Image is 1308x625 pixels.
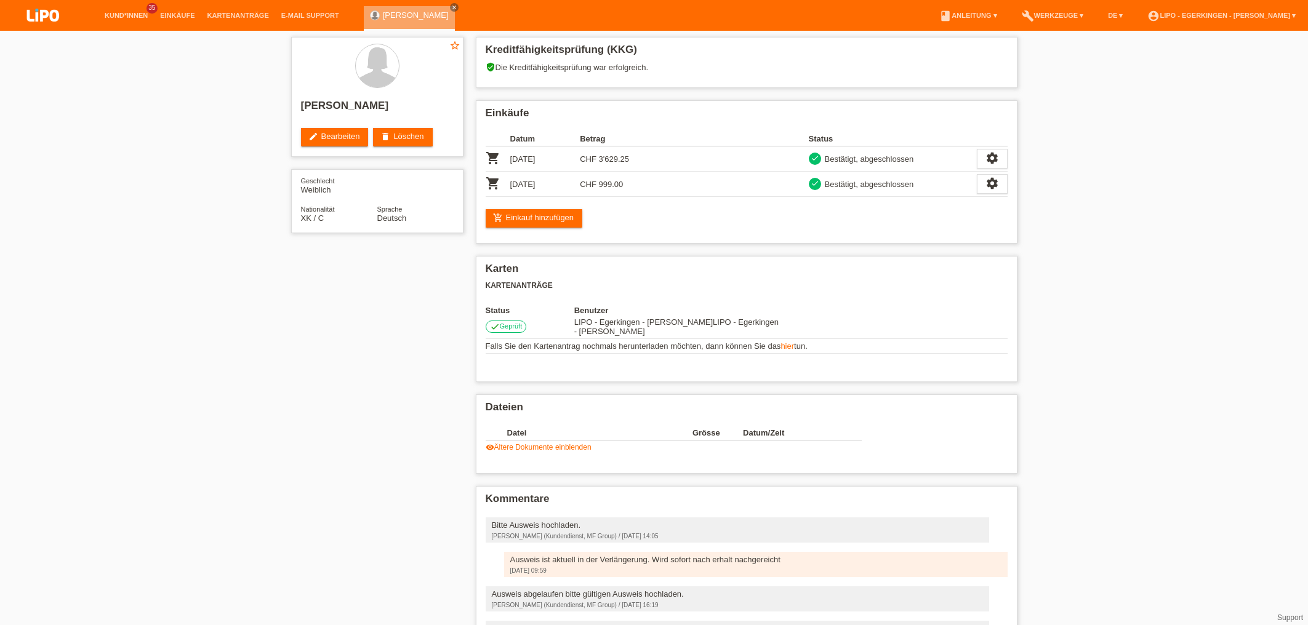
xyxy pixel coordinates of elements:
[1016,12,1090,19] a: buildWerkzeuge ▾
[301,213,324,223] span: Kosovo / C / 21.07.2002
[486,209,583,228] a: add_shopping_cartEinkauf hinzufügen
[486,281,1008,290] h3: Kartenanträge
[201,12,275,19] a: Kartenanträge
[301,128,369,146] a: editBearbeiten
[743,426,844,440] th: Datum/Zeit
[510,567,1001,574] div: [DATE] 09:59
[811,179,819,188] i: check
[377,205,403,213] span: Sprache
[821,178,914,191] div: Bestätigt, abgeschlossen
[449,40,460,51] i: star_border
[154,12,201,19] a: Einkäufe
[486,493,1008,511] h2: Kommentare
[383,10,449,20] a: [PERSON_NAME]
[507,426,692,440] th: Datei
[450,3,459,12] a: close
[1022,10,1034,22] i: build
[301,177,335,185] span: Geschlecht
[493,213,503,223] i: add_shopping_cart
[486,62,1008,81] div: Die Kreditfähigkeitsprüfung war erfolgreich.
[486,443,592,452] a: visibilityÄltere Dokumente einblenden
[486,401,1008,420] h2: Dateien
[486,44,1008,62] h2: Kreditfähigkeitsprüfung (KKG)
[492,589,983,599] div: Ausweis abgelaufen bitte gültigen Ausweis hochladen.
[821,153,914,165] div: Bestätigt, abgeschlossen
[580,132,650,146] th: Betrag
[301,205,335,213] span: Nationalität
[939,10,952,22] i: book
[451,4,457,10] i: close
[449,40,460,53] a: star_border
[933,12,1003,19] a: bookAnleitung ▾
[780,341,794,351] a: hier
[510,555,1001,564] div: Ausweis ist aktuell in der Verlängerung. Wird sofort nach erhalt nachgereicht
[1277,613,1303,622] a: Support
[574,306,783,315] th: Benutzer
[580,146,650,172] td: CHF 3'629.25
[98,12,154,19] a: Kund*innen
[985,151,999,165] i: settings
[985,177,999,190] i: settings
[1147,10,1160,22] i: account_circle
[1141,12,1302,19] a: account_circleLIPO - Egerkingen - [PERSON_NAME] ▾
[510,172,580,197] td: [DATE]
[486,306,574,315] th: Status
[574,317,779,336] span: 28.08.2025
[492,520,983,530] div: Bitte Ausweis hochladen.
[486,176,500,191] i: POSP00027763
[510,146,580,172] td: [DATE]
[574,317,713,327] span: 23.08.2025
[308,132,318,141] i: edit
[486,151,500,165] i: POSP00026551
[510,132,580,146] th: Datum
[486,339,1008,354] td: Falls Sie den Kartenantrag nochmals herunterladen möchten, dann können Sie das tun.
[380,132,390,141] i: delete
[275,12,345,19] a: E-Mail Support
[486,62,496,72] i: verified_user
[500,322,523,330] span: Geprüft
[377,213,407,223] span: Deutsch
[809,132,977,146] th: Status
[12,25,74,34] a: LIPO pay
[146,3,158,14] span: 35
[580,172,650,197] td: CHF 999.00
[373,128,432,146] a: deleteLöschen
[486,263,1008,281] h2: Karten
[1102,12,1129,19] a: DE ▾
[490,322,500,332] i: check
[301,100,454,118] h2: [PERSON_NAME]
[492,533,983,539] div: [PERSON_NAME] (Kundendienst, MF Group) / [DATE] 14:05
[492,602,983,608] div: [PERSON_NAME] (Kundendienst, MF Group) / [DATE] 16:19
[486,443,494,452] i: visibility
[811,154,819,162] i: check
[301,176,377,194] div: Weiblich
[692,426,743,440] th: Grösse
[486,107,1008,125] h2: Einkäufe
